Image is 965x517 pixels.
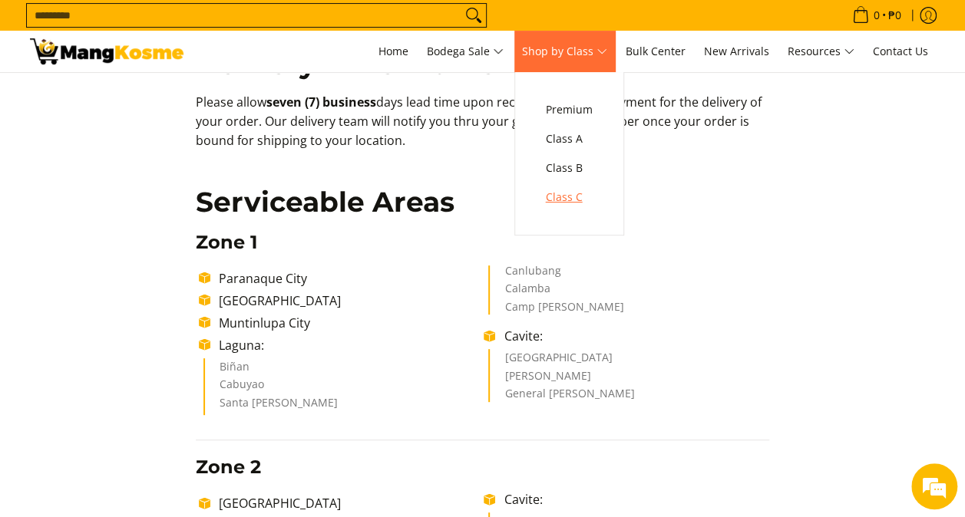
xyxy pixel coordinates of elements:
[504,370,754,389] li: [PERSON_NAME]
[371,31,416,72] a: Home
[8,350,292,403] textarea: Type your message and hit 'Enter'
[546,188,593,207] span: Class C
[252,8,289,44] div: Minimize live chat window
[618,31,693,72] a: Bulk Center
[865,31,936,72] a: Contact Us
[514,31,615,72] a: Shop by Class
[211,336,484,354] li: Laguna:
[538,153,600,183] a: Class B
[871,10,882,21] span: 0
[504,265,754,284] li: Canlubang
[378,44,408,58] span: Home
[780,31,862,72] a: Resources
[696,31,777,72] a: New Arrivals
[504,301,754,315] li: Camp [PERSON_NAME]
[220,361,469,380] li: Biñan
[427,42,504,61] span: Bodega Sale
[873,44,928,58] span: Contact Us
[704,44,769,58] span: New Arrivals
[89,159,212,314] span: We're online!
[504,388,754,402] li: General [PERSON_NAME]
[211,291,484,310] li: [GEOGRAPHIC_DATA]
[80,86,258,106] div: Chat with us now
[196,231,769,254] h3: Zone 1
[199,31,936,72] nav: Main Menu
[496,490,768,509] li: Cavite:
[504,283,754,301] li: Calamba
[196,456,769,479] h3: Zone 2
[546,100,593,120] span: Premium
[848,7,906,24] span: •
[30,38,183,64] img: Shipping &amp; Delivery Page l Mang Kosme: Home Appliances Warehouse Sale!
[538,183,600,212] a: Class C
[546,130,593,149] span: Class A
[419,31,511,72] a: Bodega Sale
[522,42,607,61] span: Shop by Class
[788,42,854,61] span: Resources
[626,44,686,58] span: Bulk Center
[211,314,484,332] li: Muntinlupa City
[196,185,769,219] h2: Serviceable Areas
[538,124,600,153] a: Class A
[220,379,469,397] li: Cabuyao
[211,494,484,512] li: [GEOGRAPHIC_DATA]
[219,270,307,287] span: Paranaque City
[461,4,486,27] button: Search
[266,94,376,110] b: seven (7) business
[886,10,904,21] span: ₱0
[538,95,600,124] a: Premium
[196,93,769,165] p: Please allow days lead time upon receipt of proof of payment for the delivery of your order. Our ...
[220,397,469,416] li: Santa [PERSON_NAME]
[504,352,754,370] li: [GEOGRAPHIC_DATA]
[546,159,593,178] span: Class B
[496,327,768,345] li: Cavite:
